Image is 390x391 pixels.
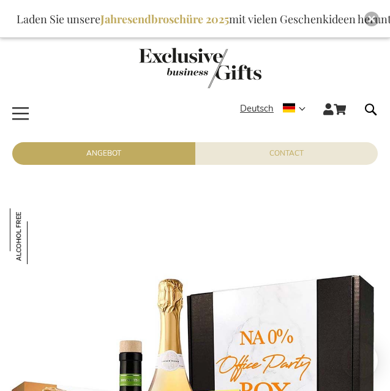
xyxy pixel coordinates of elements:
a: store logo [10,48,390,92]
a: Contact [195,142,378,165]
img: Exclusive Business gifts logo [139,48,261,88]
div: Deutsch [240,102,313,116]
span: Deutsch [240,102,274,116]
img: Close [368,15,375,23]
div: Close [364,12,379,26]
iframe: belco-activator-frame [341,342,378,379]
img: Alkoholfreie Office Party Box [10,208,66,264]
a: Angebot [12,142,195,165]
b: Jahresendbroschüre 2025 [100,12,229,26]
